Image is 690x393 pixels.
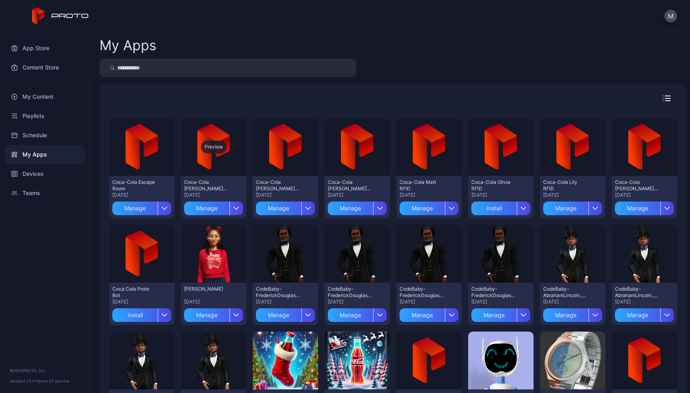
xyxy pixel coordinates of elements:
div: Jenn Z [184,286,228,292]
div: Coca-Cola Escape Room [112,179,156,192]
a: Devices [5,164,85,183]
div: [DATE] [256,192,315,198]
div: Coca-Cola Lily RFID [543,179,587,192]
button: Manage [184,198,243,215]
div: [DATE] [543,192,602,198]
div: © 2025 PROTO, Inc. [10,367,80,374]
a: Playlists [5,106,85,126]
div: Manage [328,308,373,322]
div: [DATE] [112,192,171,198]
div: [DATE] [328,192,387,198]
button: Manage [471,305,530,322]
button: Manage [615,305,674,322]
div: [DATE] [471,192,530,198]
button: Manage [543,198,602,215]
a: App Store [5,39,85,58]
div: [DATE] [184,299,243,305]
div: Install [112,308,158,322]
div: Manage [328,202,373,215]
div: CodeBaby-FrederickDouglass_Historical_Claude [400,286,444,299]
div: CodeBaby-AbrahamLincoln_Contemporary_OpenAI [615,286,659,299]
button: Manage [328,198,387,215]
div: [DATE] [328,299,387,305]
button: Manage [543,305,602,322]
div: Manage [400,308,445,322]
button: Manage [400,198,459,215]
div: [DATE] [400,192,459,198]
div: Manage [400,202,445,215]
div: [DATE] [400,299,459,305]
button: Manage [112,198,171,215]
div: Coca-Cola Ravina RFID [328,179,372,192]
div: Coca Cola Proto Bot [112,286,156,299]
div: [DATE] [184,192,243,198]
div: [DATE] [471,299,530,305]
div: Preview [201,141,227,153]
div: Manage [543,202,589,215]
button: Manage [328,305,387,322]
button: Manage [400,305,459,322]
div: Manage [256,202,301,215]
div: Coca-Cola Olivia RFID [471,179,515,192]
div: Manage [471,308,517,322]
div: Manage [112,202,158,215]
div: Manage [184,308,229,322]
a: Content Store [5,58,85,77]
a: Schedule [5,126,85,145]
div: Coca-Cola Matt RFID [400,179,444,192]
div: CodeBaby-AbrahamLincoln_Contemporary_Claude [543,286,587,299]
div: [DATE] [615,192,674,198]
div: [DATE] [256,299,315,305]
button: Install [471,198,530,215]
a: My Content [5,87,85,106]
a: Teams [5,183,85,203]
div: CodeBaby-FrederickDouglass_Historical_OpenAI [471,286,515,299]
div: Manage [615,202,660,215]
button: M [664,10,677,22]
div: My Apps [99,39,156,52]
div: CodeBaby-FrederickDouglass_Contemporary_Claude [256,286,300,299]
a: Terms Of Service [36,379,69,383]
span: Version 1.13.1 • [10,379,36,383]
div: CodeBaby-FrederickDouglass_Contemporary_OpenAI [328,286,372,299]
a: My Apps [5,145,85,164]
button: Manage [184,305,243,322]
div: Manage [543,308,589,322]
button: Manage [256,305,315,322]
div: Manage [184,202,229,215]
div: Install [471,202,517,215]
div: Coca-Cola Kevin RFID [615,179,659,192]
div: [DATE] [112,299,171,305]
button: Manage [256,198,315,215]
div: Coca-Cola Olivia RFID Aaron [184,179,228,192]
button: Install [112,305,171,322]
button: Manage [615,198,674,215]
div: [DATE] [615,299,674,305]
div: [DATE] [543,299,602,305]
div: Manage [256,308,301,322]
div: Manage [615,308,660,322]
div: Coca-Cola Jenny RFID [256,179,300,192]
